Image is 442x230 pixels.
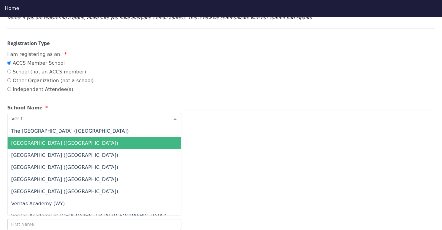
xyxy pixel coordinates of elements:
[11,189,118,194] span: [GEOGRAPHIC_DATA] ([GEOGRAPHIC_DATA])
[7,105,43,111] span: School Name
[11,140,118,146] span: [GEOGRAPHIC_DATA] ([GEOGRAPHIC_DATA])
[11,164,118,170] span: [GEOGRAPHIC_DATA] ([GEOGRAPHIC_DATA])
[11,152,118,158] span: [GEOGRAPHIC_DATA] ([GEOGRAPHIC_DATA])
[7,219,181,230] input: First Name
[11,213,167,219] span: Veritas Academy of [GEOGRAPHIC_DATA] ([GEOGRAPHIC_DATA])
[11,128,129,134] span: The [GEOGRAPHIC_DATA] ([GEOGRAPHIC_DATA])
[10,116,169,122] input: Select your school.
[7,87,11,91] input: Independent Attendee(s)
[7,61,11,65] input: ACCS Member School
[7,77,94,84] label: Other Organization (not a school)
[5,5,437,12] div: Home
[7,86,94,93] label: Independent Attendee(s)
[7,78,11,82] input: Other Organization (not a school)
[11,177,118,182] span: [GEOGRAPHIC_DATA] ([GEOGRAPHIC_DATA])
[7,211,33,216] span: First Name
[11,201,65,206] span: Veritas Academy (WY)
[7,70,11,73] input: School (not an ACCS member)
[7,51,62,57] span: I am registering as an:
[7,68,94,76] label: School (not an ACCS member)
[7,15,313,20] em: Notes: If you are registering a group, make sure you have everyone's email address. This is how w...
[7,60,94,67] label: ACCS Member School
[7,40,50,47] strong: Registration Type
